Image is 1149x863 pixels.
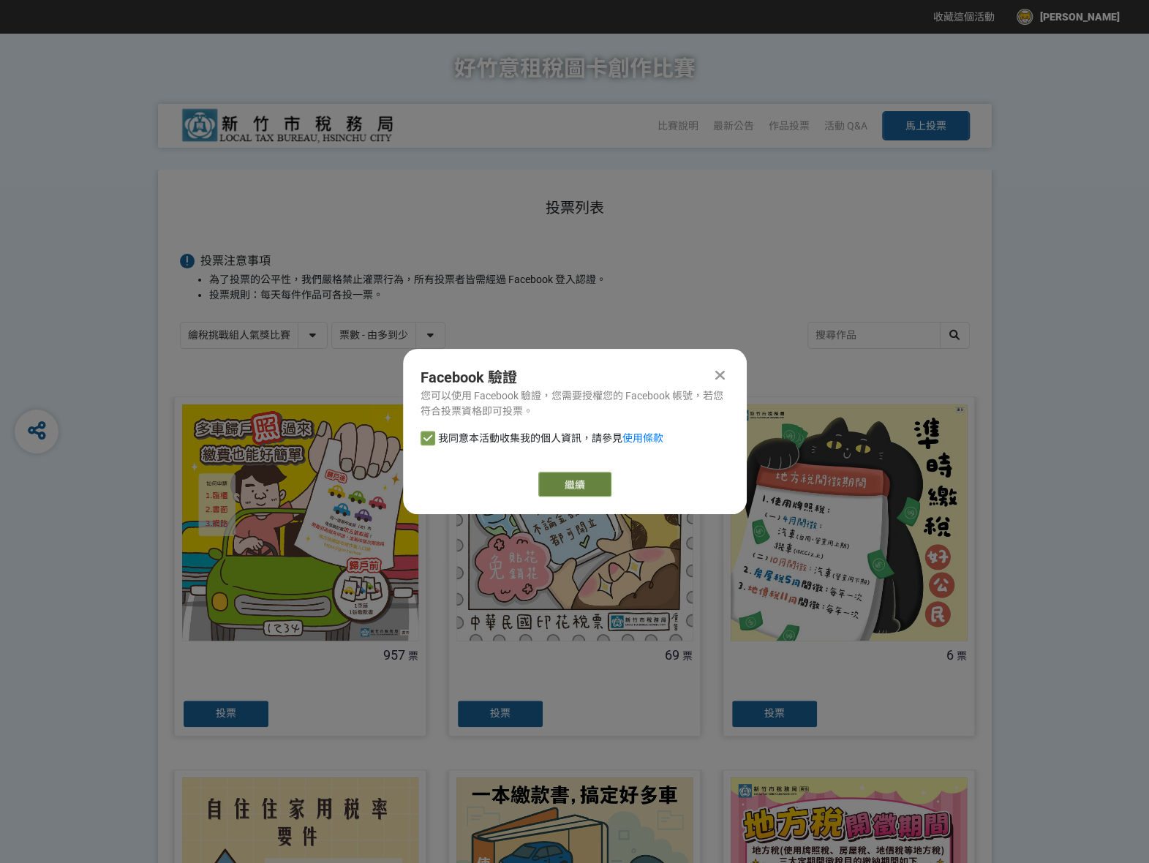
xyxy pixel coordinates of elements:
[682,650,693,662] span: 票
[713,120,754,132] a: 最新公告
[769,120,810,132] span: 作品投票
[180,199,970,216] h1: 投票列表
[438,432,622,444] span: 我同意本活動收集我的個人資訊，請參見
[180,108,399,144] img: 好竹意租稅圖卡創作比賽
[538,472,611,497] a: 繼續
[723,396,975,736] a: 6票投票
[933,11,995,23] span: 收藏這個活動
[905,120,946,132] span: 馬上投票
[824,120,867,132] a: 活動 Q&A
[421,366,729,388] div: Facebook 驗證
[174,396,426,736] a: 957票投票
[408,650,418,662] span: 票
[216,707,236,719] span: 投票
[764,707,785,719] span: 投票
[200,254,271,268] span: 投票注意事項
[957,650,967,662] span: 票
[946,647,954,663] span: 6
[665,647,679,663] span: 69
[448,396,701,736] a: 69票投票
[490,707,511,719] span: 投票
[808,323,969,348] input: 搜尋作品
[454,34,696,104] h1: 好竹意租稅圖卡創作比賽
[622,432,663,444] a: 使用條款
[882,111,970,140] button: 馬上投票
[209,272,970,287] li: 為了投票的公平性，我們嚴格禁止灌票行為，所有投票者皆需經過 Facebook 登入認證。
[383,647,405,663] span: 957
[658,120,698,132] a: 比賽說明
[421,388,729,419] div: 您可以使用 Facebook 驗證，您需要授權您的 Facebook 帳號，若您符合投票資格即可投票。
[209,287,970,303] li: 投票規則：每天每件作品可各投一票。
